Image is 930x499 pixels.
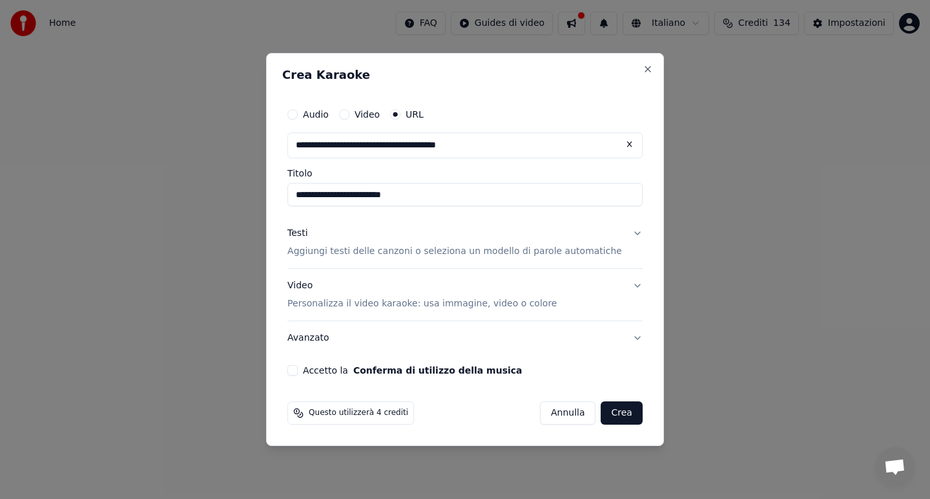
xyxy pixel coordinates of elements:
button: TestiAggiungi testi delle canzoni o seleziona un modello di parole automatiche [287,217,643,268]
button: Avanzato [287,321,643,355]
div: Testi [287,227,307,240]
button: Accetto la [353,366,522,375]
div: Video [287,279,557,310]
label: Video [355,110,380,119]
button: Annulla [540,401,596,425]
label: Titolo [287,169,643,178]
button: VideoPersonalizza il video karaoke: usa immagine, video o colore [287,269,643,321]
label: Accetto la [303,366,522,375]
button: Crea [601,401,643,425]
label: Audio [303,110,329,119]
label: URL [406,110,424,119]
h2: Crea Karaoke [282,69,648,81]
span: Questo utilizzerà 4 crediti [309,408,408,418]
p: Personalizza il video karaoke: usa immagine, video o colore [287,297,557,310]
p: Aggiungi testi delle canzoni o seleziona un modello di parole automatiche [287,245,622,258]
